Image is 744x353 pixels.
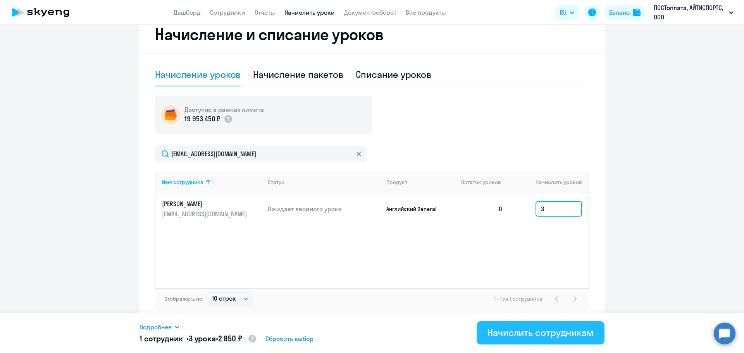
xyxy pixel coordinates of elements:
span: 3 урока [189,334,216,343]
div: Имя сотрудника [162,179,203,186]
a: [PERSON_NAME][EMAIL_ADDRESS][DOMAIN_NAME] [162,200,262,218]
th: Начислить уроков [509,172,588,193]
div: Баланс [609,8,630,17]
span: Остаток уроков [461,179,501,186]
button: Начислить сотрудникам [477,321,604,344]
a: Все продукты [406,9,446,16]
h2: Начисление и списание уроков [155,25,589,44]
button: Балансbalance [604,5,645,20]
div: Статус [268,179,284,186]
p: ПОСТоплата, АЙТИСПОРТС, ООО [654,3,726,22]
span: Отображать по: [164,295,203,302]
button: RU [554,5,580,20]
div: Продукт [386,179,455,186]
span: Подробнее [139,322,172,332]
span: 1 - 1 из 1 сотрудника [494,295,542,302]
span: RU [560,8,567,17]
img: wallet-circle.png [161,105,180,124]
a: Начислить уроки [284,9,335,16]
a: Отчеты [255,9,275,16]
h5: 1 сотрудник • • [139,333,257,345]
div: Имя сотрудника [162,179,262,186]
div: Продукт [386,179,407,186]
div: Начисление пакетов [253,68,343,81]
div: Начисление уроков [155,68,241,81]
img: balance [633,9,641,16]
input: Поиск по имени, email, продукту или статусу [155,146,367,162]
p: 19 953 450 ₽ [184,114,220,124]
h5: Доступно в рамках лимита [184,105,264,114]
span: 2 850 ₽ [218,334,242,343]
a: Дашборд [174,9,201,16]
span: Сбросить выбор [265,334,313,343]
div: Остаток уроков [461,179,509,186]
a: Сотрудники [210,9,245,16]
div: Статус [268,179,380,186]
a: Документооборот [344,9,396,16]
p: [EMAIL_ADDRESS][DOMAIN_NAME] [162,210,249,218]
button: ПОСТоплата, АЙТИСПОРТС, ООО [650,3,737,22]
p: Английский General [386,205,444,212]
td: 0 [455,193,509,225]
p: Ожидает вводного урока [268,205,380,213]
p: [PERSON_NAME] [162,200,249,208]
div: Списание уроков [356,68,432,81]
div: Начислить сотрудникам [487,326,594,339]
